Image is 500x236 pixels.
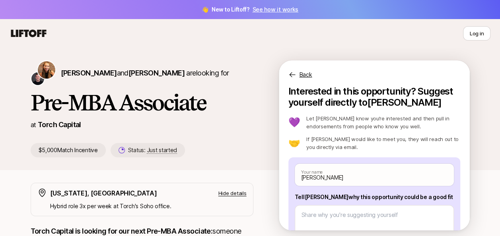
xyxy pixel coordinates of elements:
[252,6,298,13] a: See how it works
[218,189,247,197] p: Hide details
[38,61,55,79] img: Katie Reiner
[295,192,454,202] p: Tell [PERSON_NAME] why this opportunity could be a good fit
[31,227,213,235] strong: Torch Capital is looking for our next Pre-MBA Associate:
[128,145,177,155] p: Status:
[31,143,106,157] p: $5,000 Match Incentive
[147,147,177,154] span: Just started
[288,86,460,108] p: Interested in this opportunity? Suggest yourself directly to [PERSON_NAME]
[306,114,460,130] p: Let [PERSON_NAME] know you’re interested and then pull in endorsements from people who know you w...
[50,188,157,198] p: [US_STATE], [GEOGRAPHIC_DATA]
[300,70,312,79] p: Back
[31,91,253,114] h1: Pre-MBA Associate
[31,72,44,85] img: Christopher Harper
[288,118,300,127] p: 💜
[128,69,185,77] span: [PERSON_NAME]
[202,5,298,14] span: 👋 New to Liftoff?
[38,120,81,129] a: Torch Capital
[288,138,300,148] p: 🤝
[50,201,247,211] p: Hybrid role 3x per week at Torch's Soho office.
[31,120,36,130] p: at
[117,69,184,77] span: and
[306,135,460,151] p: If [PERSON_NAME] would like to meet you, they will reach out to you directly via email.
[61,69,117,77] span: [PERSON_NAME]
[463,26,490,41] button: Log in
[61,68,229,79] p: are looking for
